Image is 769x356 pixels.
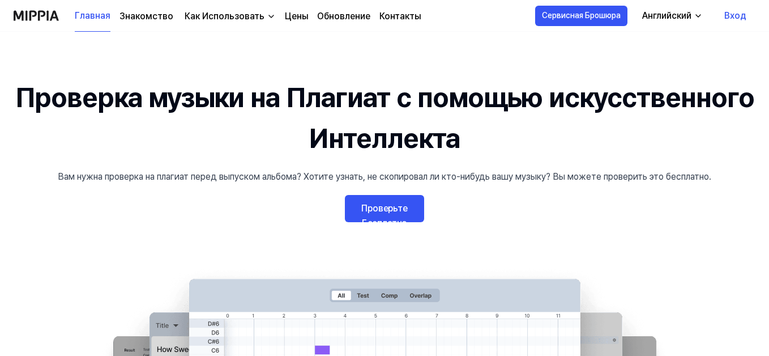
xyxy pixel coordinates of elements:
div: Как Использовать [182,10,267,23]
div: Английский [640,9,694,23]
a: Обновление [317,10,370,23]
button: Сервисная Брошюра [535,6,627,26]
a: Знакомство [119,10,173,23]
a: Проверьте Бесплатно [345,195,424,222]
a: Контакты [379,10,421,23]
button: Английский [633,5,710,27]
button: Как Использовать [182,10,276,23]
div: Вам нужна проверка на плагиат перед выпуском альбома? Хотите узнать, не скопировал ли кто-нибудь ... [58,170,711,184]
a: Цены [285,10,308,23]
a: Главная [75,1,110,32]
img: вниз [267,12,276,21]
